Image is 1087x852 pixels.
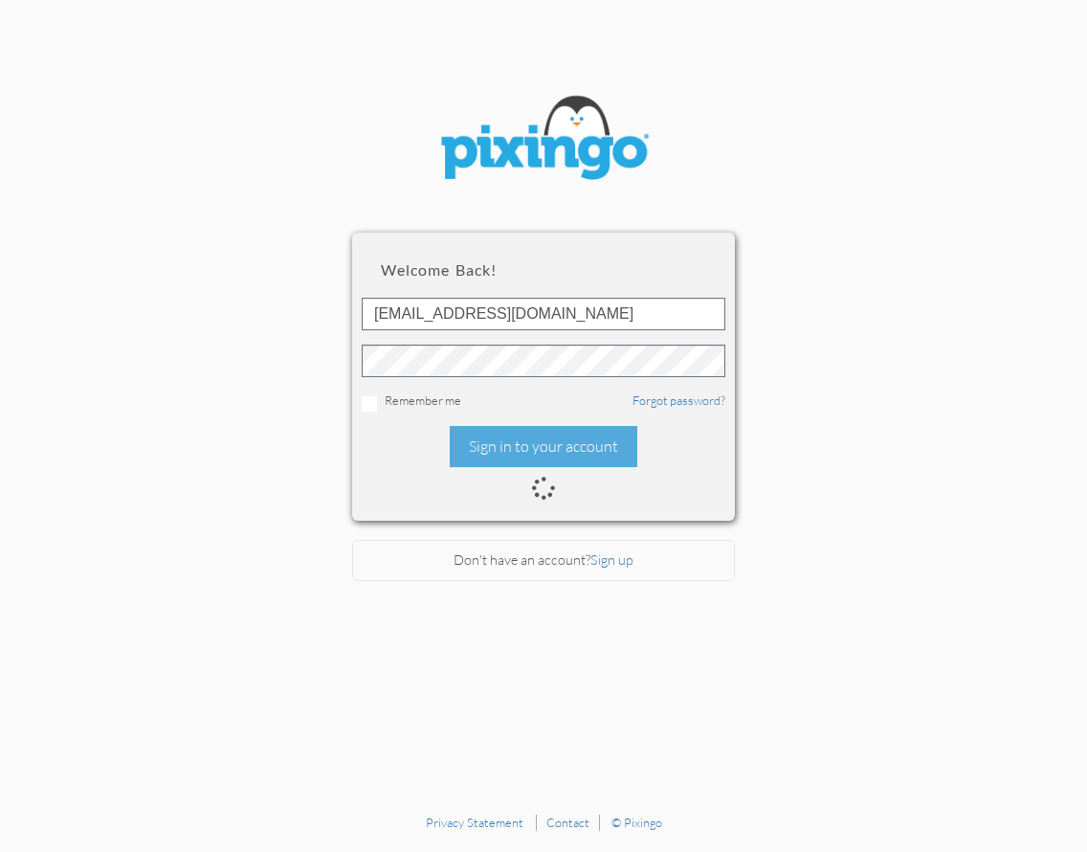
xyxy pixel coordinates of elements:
[632,392,725,408] a: Forgot password?
[450,426,637,467] div: Sign in to your account
[362,298,725,330] input: ID or Email
[429,86,658,194] img: pixingo logo
[362,392,725,412] div: Remember me
[590,551,633,568] a: Sign up
[611,815,662,830] a: © Pixingo
[352,540,735,581] div: Don't have an account?
[426,815,523,830] a: Privacy Statement
[381,261,706,279] h2: Welcome back!
[546,815,589,830] a: Contact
